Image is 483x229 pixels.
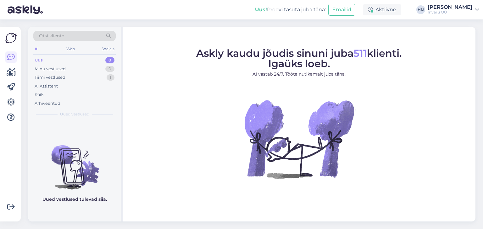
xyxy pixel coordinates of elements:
p: AI vastab 24/7. Tööta nutikamalt juba täna. [196,71,402,77]
a: [PERSON_NAME]Invaru OÜ [428,5,479,15]
div: Proovi tasuta juba täna: [255,6,326,13]
img: Askly Logo [5,32,17,44]
div: Uus [35,57,43,63]
div: Kõik [35,92,44,98]
div: 1 [107,74,114,81]
div: Tiimi vestlused [35,74,65,81]
div: Aktiivne [363,4,401,15]
div: Web [65,45,76,53]
span: Otsi kliente [39,33,64,39]
span: Askly kaudu jõudis sinuni juba klienti. Igaüks loeb. [196,47,402,70]
div: AI Assistent [35,83,58,89]
p: Uued vestlused tulevad siia. [42,196,107,203]
img: No Chat active [242,83,356,195]
div: Arhiveeritud [35,100,60,107]
div: Socials [100,45,116,53]
span: Uued vestlused [60,111,89,117]
div: Minu vestlused [35,66,66,72]
img: No chats [28,134,121,190]
div: 0 [105,57,114,63]
b: Uus! [255,7,267,13]
div: HM [416,5,425,14]
span: 511 [353,47,367,59]
div: [PERSON_NAME] [428,5,472,10]
div: All [33,45,41,53]
button: Emailid [328,4,355,16]
div: 0 [105,66,114,72]
div: Invaru OÜ [428,10,472,15]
